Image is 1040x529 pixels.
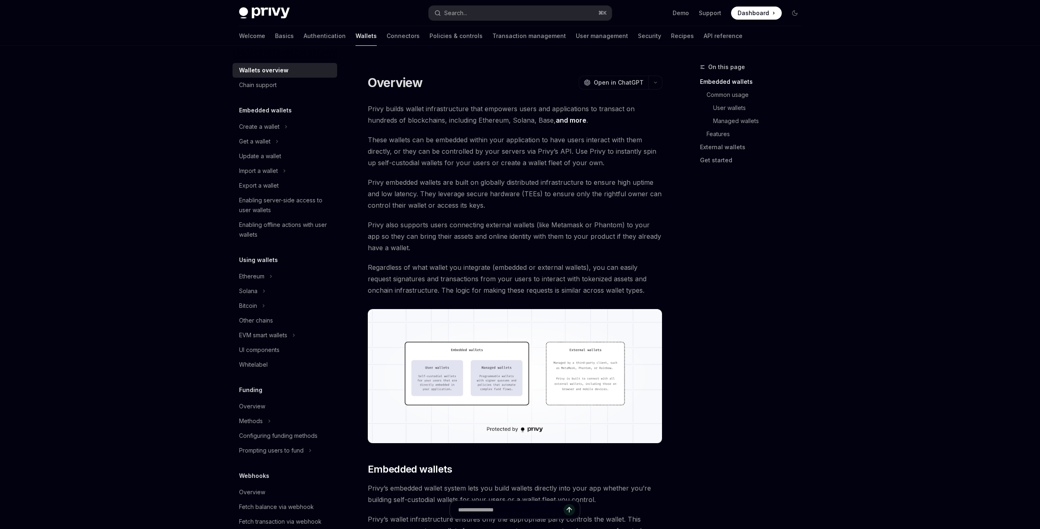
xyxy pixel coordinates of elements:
a: Fetch balance via webhook [233,500,337,514]
a: Overview [233,399,337,414]
button: Open search [429,6,612,20]
span: Embedded wallets [368,463,452,476]
a: Configuring funding methods [233,428,337,443]
span: Dashboard [738,9,769,17]
a: Demo [673,9,689,17]
span: Privy builds wallet infrastructure that empowers users and applications to transact on hundreds o... [368,103,662,126]
a: Recipes [671,26,694,46]
div: Enabling offline actions with user wallets [239,220,332,240]
a: Dashboard [731,7,782,20]
span: These wallets can be embedded within your application to have users interact with them directly, ... [368,134,662,168]
div: Update a wallet [239,151,281,161]
a: Welcome [239,26,265,46]
a: and more [556,116,586,125]
button: Toggle EVM smart wallets section [233,328,337,343]
a: Basics [275,26,294,46]
h5: Using wallets [239,255,278,265]
a: Authentication [304,26,346,46]
span: Privy’s embedded wallet system lets you build wallets directly into your app whether you’re build... [368,482,662,505]
a: Embedded wallets [700,75,808,88]
button: Toggle Methods section [233,414,337,428]
a: Support [699,9,721,17]
div: Bitcoin [239,301,257,311]
div: Export a wallet [239,181,279,191]
div: UI components [239,345,280,355]
button: Toggle Import a wallet section [233,164,337,178]
div: Overview [239,401,265,411]
div: Create a wallet [239,122,280,132]
button: Send message [564,504,575,516]
div: Import a wallet [239,166,278,176]
div: Search... [444,8,467,18]
span: Privy embedded wallets are built on globally distributed infrastructure to ensure high uptime and... [368,177,662,211]
div: Ethereum [239,271,264,281]
button: Toggle Bitcoin section [233,298,337,313]
span: Open in ChatGPT [594,78,644,87]
a: API reference [704,26,743,46]
div: Get a wallet [239,137,271,146]
div: Chain support [239,80,277,90]
a: Transaction management [492,26,566,46]
a: Features [700,128,808,141]
a: UI components [233,343,337,357]
a: External wallets [700,141,808,154]
button: Toggle Get a wallet section [233,134,337,149]
span: Privy also supports users connecting external wallets (like Metamask or Phantom) to your app so t... [368,219,662,253]
h5: Webhooks [239,471,269,481]
div: Wallets overview [239,65,289,75]
button: Toggle dark mode [788,7,801,20]
span: ⌘ K [598,10,607,16]
div: Other chains [239,316,273,325]
a: Enabling server-side access to user wallets [233,193,337,217]
div: Solana [239,286,257,296]
div: EVM smart wallets [239,330,287,340]
div: Prompting users to fund [239,446,304,455]
button: Toggle Solana section [233,284,337,298]
a: Update a wallet [233,149,337,164]
div: Fetch balance via webhook [239,502,314,512]
span: On this page [708,62,745,72]
a: Wallets overview [233,63,337,78]
div: Enabling server-side access to user wallets [239,195,332,215]
a: Chain support [233,78,337,92]
a: Get started [700,154,808,167]
a: User management [576,26,628,46]
a: Export a wallet [233,178,337,193]
button: Toggle Prompting users to fund section [233,443,337,458]
img: images/walletoverview.png [368,309,662,443]
h5: Embedded wallets [239,105,292,115]
h5: Funding [239,385,262,395]
a: Fetch transaction via webhook [233,514,337,529]
a: Managed wallets [700,114,808,128]
a: Policies & controls [429,26,483,46]
a: Overview [233,485,337,500]
a: Security [638,26,661,46]
a: Common usage [700,88,808,101]
button: Open in ChatGPT [579,76,649,90]
h1: Overview [368,75,423,90]
a: Enabling offline actions with user wallets [233,217,337,242]
button: Toggle Create a wallet section [233,119,337,134]
div: Fetch transaction via webhook [239,517,322,527]
div: Whitelabel [239,360,268,370]
a: Whitelabel [233,357,337,372]
a: User wallets [700,101,808,114]
div: Configuring funding methods [239,431,318,441]
button: Toggle Ethereum section [233,269,337,284]
span: Regardless of what wallet you integrate (embedded or external wallets), you can easily request si... [368,262,662,296]
a: Connectors [387,26,420,46]
a: Other chains [233,313,337,328]
input: Ask a question... [458,501,564,519]
a: Wallets [356,26,377,46]
div: Methods [239,416,263,426]
img: dark logo [239,7,290,19]
div: Overview [239,487,265,497]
